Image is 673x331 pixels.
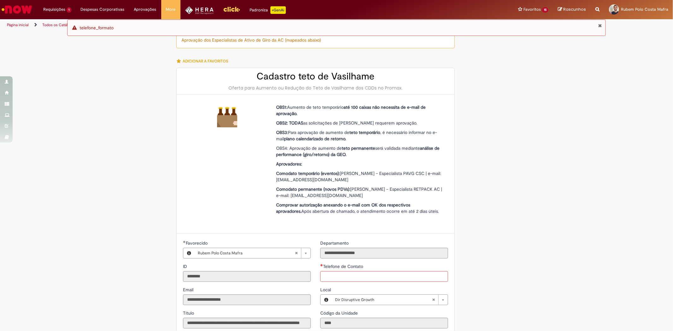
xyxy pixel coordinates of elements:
[183,71,448,82] h2: Cadastro teto de Vasilhame
[332,295,448,305] a: Dir Disruptive GrowthLimpar campo Local
[276,145,443,158] p: OBS4: Aprovação de aumento de será validada mediante
[183,263,188,270] label: Somente leitura - ID
[195,248,310,258] a: Rubem Polo Costa MafraLimpar campo Favorecido
[43,6,65,13] span: Requisições
[176,32,455,48] div: Aprovação dos Especialistas de Ativo de Giro da AC (mapeados abaixo)
[183,59,228,64] span: Adicionar a Favoritos
[276,104,443,117] p: Aumento de teto temporário
[621,7,668,12] span: Rubem Polo Costa Mafra
[183,310,195,316] label: Somente leitura - Título
[183,85,448,91] div: Oferta para Aumento ou Redução do Teto de Vasilhame dos CDDs no Promax.
[284,136,346,142] strong: plano calendarizado de retorno.
[320,310,359,316] label: Somente leitura - Código da Unidade
[320,240,350,246] label: Somente leitura - Departamento
[320,318,448,328] input: Código da Unidade
[276,161,302,167] strong: Aprovadores:
[276,120,443,126] p: as solicitações de [PERSON_NAME] requerem aprovação.
[342,145,375,151] strong: teto permanente
[335,295,432,305] span: Dir Disruptive Growth
[7,22,29,27] a: Página inicial
[42,22,76,27] a: Todos os Catálogos
[323,264,364,269] span: Telefone de Contato
[1,3,33,16] img: ServiceNow
[183,264,188,269] span: Somente leitura - ID
[276,186,443,199] p: [PERSON_NAME] – Especialista RETPACK AC | e-mail: [EMAIL_ADDRESS][DOMAIN_NAME]
[183,294,311,305] input: Email
[349,130,380,135] strong: teto temporário
[183,318,311,328] input: Título
[276,130,288,135] strong: OBS3:
[276,171,340,176] strong: Comodato temporário (eventos):
[598,23,602,28] button: Fechar Notificação
[276,202,443,214] p: Após abertura de chamado, o atendimento ocorre em até 2 dias úteis.
[183,241,186,243] span: Obrigatório Preenchido
[176,55,232,68] button: Adicionar a Favoritos
[276,104,426,116] strong: até 100 caixas não necessita de e-mail de aprovação.
[276,145,440,157] strong: análise de performance (giro/retorno) da GEO.
[183,287,195,293] label: Somente leitura - Email
[320,248,448,258] input: Departamento
[5,19,444,31] ul: Trilhas de página
[276,170,443,183] p: [PERSON_NAME] – Especialista PAVG CSC | e-mail: [EMAIL_ADDRESS][DOMAIN_NAME]
[292,248,301,258] abbr: Limpar campo Favorecido
[217,107,237,127] img: Cadastro teto de Vasilhame
[80,25,114,31] span: telefone_formato
[429,295,438,305] abbr: Limpar campo Local
[289,120,303,126] strong: TODAS
[320,287,332,293] span: Local
[183,248,195,258] button: Favorecido, Visualizar este registro Rubem Polo Costa Mafra
[276,120,288,126] strong: OBS2:
[186,240,209,246] span: Necessários - Favorecido
[321,295,332,305] button: Local, Visualizar este registro Dir Disruptive Growth
[276,104,287,110] strong: OBS1:
[276,202,410,214] strong: Comprovar autorização anexando o e-mail com OK dos respectivos aprovadores.
[183,271,311,282] input: ID
[320,264,323,266] span: Necessários
[276,186,350,192] strong: Comodato permanente (novos PDVs):
[276,129,443,142] p: Para aprovação de aumento de , é necessário informar no e-mail
[320,271,448,282] input: Telefone de Contato
[198,248,295,258] span: Rubem Polo Costa Mafra
[67,7,71,13] span: 1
